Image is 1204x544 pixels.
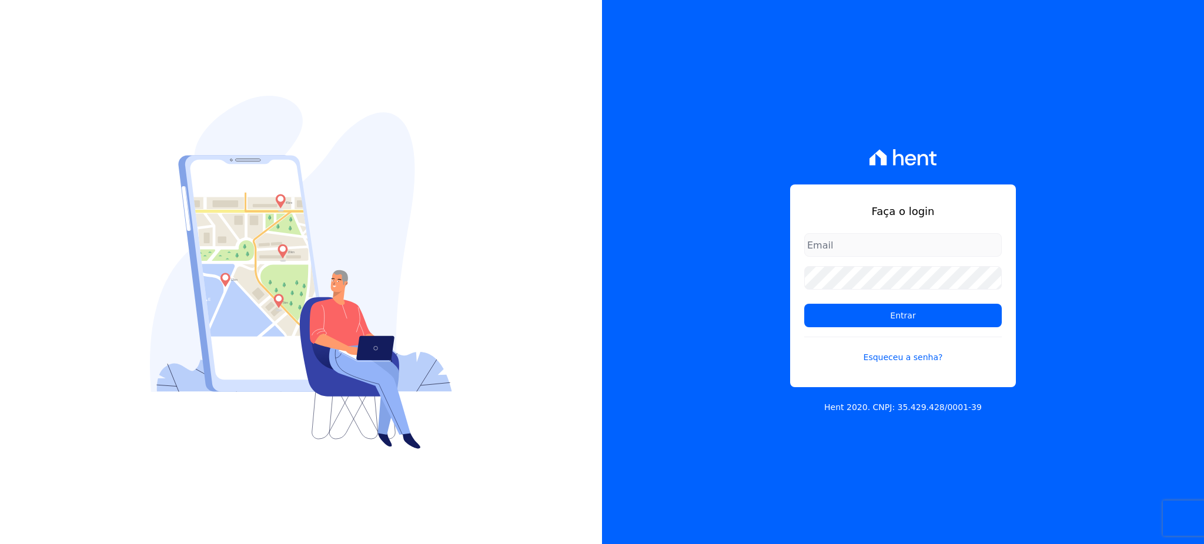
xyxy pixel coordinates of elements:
[150,96,452,449] img: Login
[824,401,982,414] p: Hent 2020. CNPJ: 35.429.428/0001-39
[804,203,1002,219] h1: Faça o login
[804,233,1002,257] input: Email
[804,304,1002,327] input: Entrar
[804,337,1002,364] a: Esqueceu a senha?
